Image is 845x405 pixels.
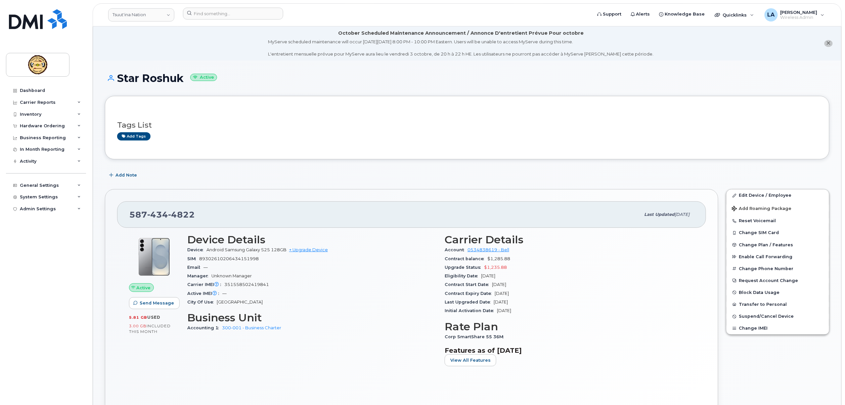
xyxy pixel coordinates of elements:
[739,314,794,319] span: Suspend/Cancel Device
[727,287,829,299] button: Block Data Usage
[268,39,654,57] div: MyServe scheduled maintenance will occur [DATE][DATE] 8:00 PM - 10:00 PM Eastern. Users will be u...
[445,354,496,366] button: View All Features
[445,300,494,304] span: Last Upgraded Date
[140,300,174,306] span: Send Message
[675,212,690,217] span: [DATE]
[211,273,252,278] span: Unknown Manager
[727,215,829,227] button: Reset Voicemail
[450,357,491,363] span: View All Features
[645,212,675,217] span: Last updated
[487,256,510,261] span: $1,285.88
[199,256,259,261] span: 89302610206434151998
[445,321,694,333] h3: Rate Plan
[445,282,492,287] span: Contract Start Date
[445,334,507,339] span: Corp SmartShare 55 36M
[739,254,793,259] span: Enable Call Forwarding
[217,300,263,304] span: [GEOGRAPHIC_DATA]
[445,346,694,354] h3: Features as of [DATE]
[732,206,792,212] span: Add Roaming Package
[494,300,508,304] span: [DATE]
[739,242,793,247] span: Change Plan / Features
[134,237,174,277] img: s25plus.png
[105,169,143,181] button: Add Note
[129,210,195,220] span: 587
[481,273,495,278] span: [DATE]
[187,291,222,296] span: Active IMEI
[187,256,199,261] span: SIM
[492,282,506,287] span: [DATE]
[129,323,171,334] span: included this month
[187,265,203,270] span: Email
[445,291,495,296] span: Contract Expiry Date
[203,265,208,270] span: —
[727,310,829,322] button: Suspend/Cancel Device
[224,282,269,287] span: 351558502419841
[445,265,484,270] span: Upgrade Status
[484,265,507,270] span: $1,235.88
[445,256,487,261] span: Contract balance
[187,282,224,287] span: Carrier IMEI
[338,30,584,37] div: October Scheduled Maintenance Announcement / Annonce D'entretient Prévue Pour octobre
[187,300,217,304] span: City Of Use
[727,227,829,239] button: Change SIM Card
[129,297,180,309] button: Send Message
[147,315,160,320] span: used
[727,322,829,334] button: Change IMEI
[168,210,195,220] span: 4822
[187,325,222,330] span: Accounting 1
[467,247,509,252] a: 0534838619 - Bell
[115,172,137,178] span: Add Note
[445,247,467,252] span: Account
[190,74,217,81] small: Active
[445,234,694,246] h3: Carrier Details
[147,210,168,220] span: 434
[187,247,206,252] span: Device
[495,291,509,296] span: [DATE]
[445,308,497,313] span: Initial Activation Date
[222,291,227,296] span: —
[727,299,829,310] button: Transfer to Personal
[187,273,211,278] span: Manager
[289,247,328,252] a: + Upgrade Device
[445,273,481,278] span: Eligibility Date
[727,263,829,275] button: Change Phone Number
[105,72,829,84] h1: Star Roshuk
[117,121,817,129] h3: Tags List
[727,251,829,263] button: Enable Call Forwarding
[727,239,829,251] button: Change Plan / Features
[187,312,437,324] h3: Business Unit
[117,132,151,141] a: Add tags
[222,325,281,330] a: 300-001 - Business Charter
[727,201,829,215] button: Add Roaming Package
[727,275,829,287] button: Request Account Change
[137,285,151,291] span: Active
[727,189,829,201] a: Edit Device / Employee
[129,324,147,328] span: 3.00 GB
[824,40,833,47] button: close notification
[497,308,511,313] span: [DATE]
[206,247,287,252] span: Android Samsung Galaxy S25 128GB
[129,315,147,320] span: 5.81 GB
[187,234,437,246] h3: Device Details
